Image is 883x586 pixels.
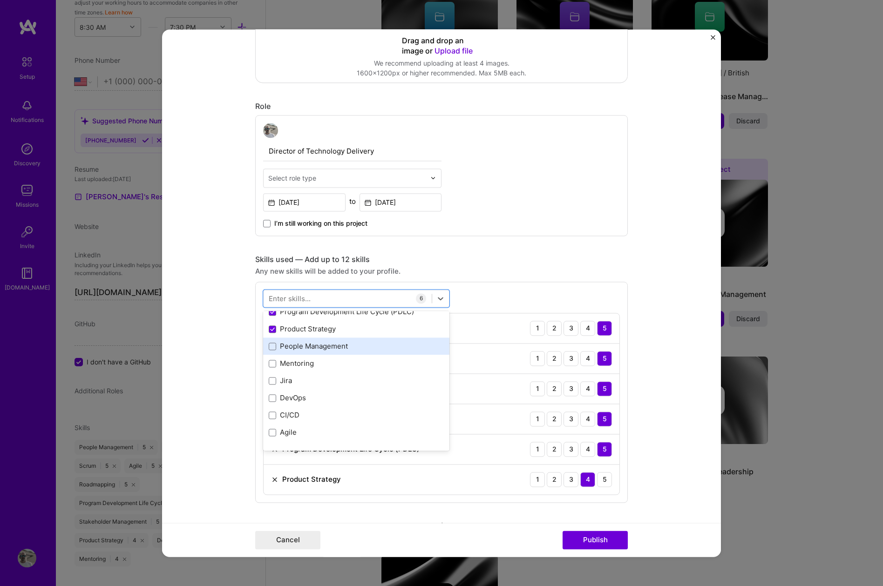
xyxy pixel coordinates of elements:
[274,219,367,228] span: I’m still working on this project
[255,531,320,549] button: Cancel
[547,442,562,457] div: 2
[580,321,595,336] div: 4
[269,393,444,403] div: DevOps
[402,36,481,56] div: Drag and drop an image or
[597,381,612,396] div: 5
[269,411,444,420] div: CI/CD
[255,266,628,276] div: Any new skills will be added to your profile.
[269,376,444,386] div: Jira
[547,472,562,487] div: 2
[711,35,715,45] button: Close
[269,342,444,351] div: People Management
[255,521,628,531] div: Did this role require you to manage team members? (Optional)
[282,474,341,484] div: Product Strategy
[269,359,444,369] div: Mentoring
[269,324,444,334] div: Product Strategy
[269,428,444,438] div: Agile
[430,175,436,181] img: drop icon
[597,321,612,336] div: 5
[547,351,562,366] div: 2
[357,59,526,68] div: We recommend uploading at least 4 images.
[597,351,612,366] div: 5
[268,173,316,183] div: Select role type
[416,293,426,303] div: 6
[547,381,562,396] div: 2
[269,307,444,317] div: Program Development Life Cycle (PDLC)
[564,411,578,426] div: 3
[564,472,578,487] div: 3
[580,351,595,366] div: 4
[597,442,612,457] div: 5
[263,193,346,211] input: Date
[580,381,595,396] div: 4
[564,321,578,336] div: 3
[357,68,526,78] div: 1600x1200px or higher recommended. Max 5MB each.
[263,449,449,458] div: All Skills
[564,442,578,457] div: 3
[255,101,628,111] div: Role
[564,381,578,396] div: 3
[360,193,442,211] input: Date
[564,351,578,366] div: 3
[349,196,356,206] div: to
[580,442,595,457] div: 4
[530,321,545,336] div: 1
[547,411,562,426] div: 2
[269,293,311,303] div: Enter skills...
[255,255,628,264] div: Skills used — Add up to 12 skills
[530,472,545,487] div: 1
[580,411,595,426] div: 4
[597,411,612,426] div: 5
[530,442,545,457] div: 1
[597,472,612,487] div: 5
[530,411,545,426] div: 1
[530,381,545,396] div: 1
[547,321,562,336] div: 2
[263,141,441,161] input: Role Name
[563,531,628,549] button: Publish
[530,351,545,366] div: 1
[580,472,595,487] div: 4
[271,476,278,483] img: Remove
[435,46,473,55] span: Upload file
